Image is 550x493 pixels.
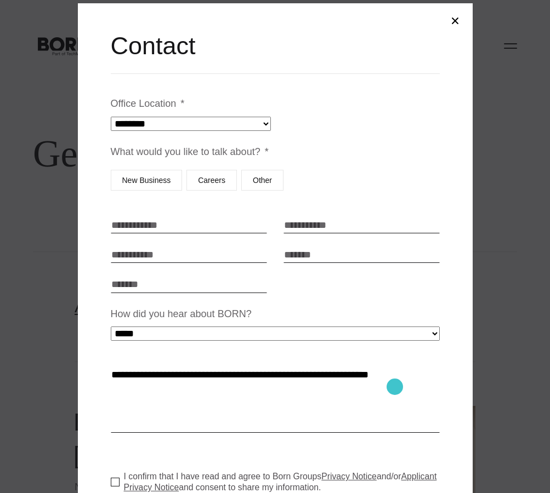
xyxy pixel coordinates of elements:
[111,146,269,158] label: What would you like to talk about?
[111,308,252,320] label: How did you hear about BORN?
[186,170,237,191] label: Careers
[241,170,283,191] label: Other
[321,472,377,481] a: Privacy Notice
[111,170,183,191] label: New Business
[111,471,449,493] label: I confirm that I have read and agree to Born Groups and/or and consent to share my information.
[111,30,440,62] h2: Contact
[111,98,185,110] label: Office Location
[124,472,437,492] a: Applicant Privacy Notice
